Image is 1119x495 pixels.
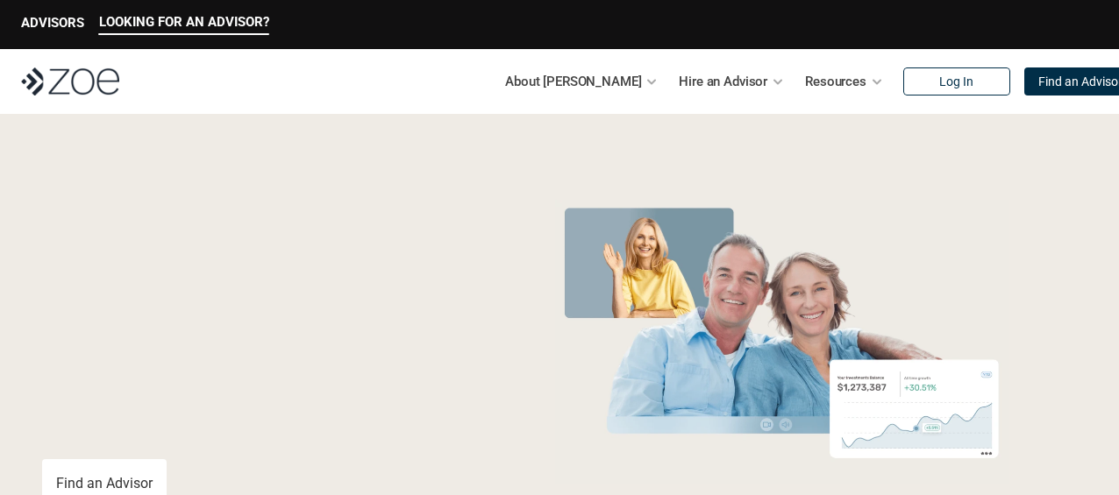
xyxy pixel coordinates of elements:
p: Find an Advisor [56,475,153,491]
a: Log In [903,67,1010,95]
p: LOOKING FOR AN ADVISOR? [99,14,269,30]
p: Hire an Advisor [679,68,767,95]
p: You deserve an advisor you can trust. [PERSON_NAME], hire, and invest with vetted, fiduciary, fin... [42,396,487,438]
p: About [PERSON_NAME] [505,68,641,95]
span: Grow Your Wealth [42,194,432,261]
p: ADVISORS [21,15,84,31]
p: Log In [939,74,973,89]
p: Resources [805,68,866,95]
span: with a Financial Advisor [42,252,396,378]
